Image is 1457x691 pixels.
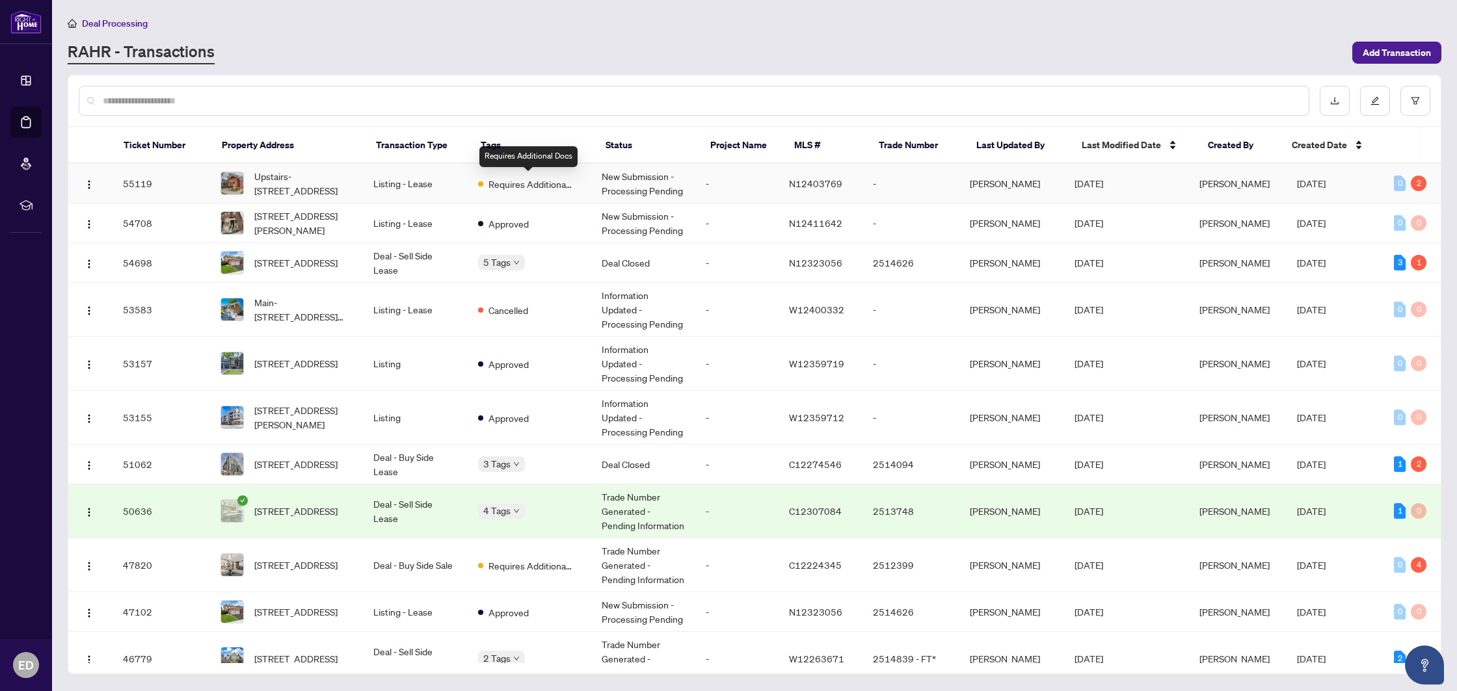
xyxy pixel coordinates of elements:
[254,651,338,666] span: [STREET_ADDRESS]
[1075,257,1103,268] span: [DATE]
[1360,86,1390,116] button: edit
[79,252,100,273] button: Logo
[1297,653,1326,664] span: [DATE]
[789,606,842,618] span: N12323056
[1075,358,1103,369] span: [DATE]
[254,605,338,619] span: [STREET_ADDRESS]
[1199,217,1270,229] span: [PERSON_NAME]
[1297,606,1326,618] span: [DATE]
[221,252,243,274] img: thumbnail-img
[79,407,100,428] button: Logo
[221,212,243,234] img: thumbnail-img
[513,259,520,266] span: down
[1199,653,1270,664] span: [PERSON_NAME]
[1297,358,1326,369] span: [DATE]
[363,632,467,686] td: Deal - Sell Side Lease
[695,484,779,538] td: -
[18,656,34,674] span: ED
[862,164,960,203] td: -
[254,403,353,432] span: [STREET_ADDRESS][PERSON_NAME]
[591,243,695,283] td: Deal Closed
[1411,557,1426,573] div: 4
[254,558,338,572] span: [STREET_ADDRESS]
[1297,304,1326,315] span: [DATE]
[82,18,148,29] span: Deal Processing
[488,411,529,425] span: Approved
[363,391,467,445] td: Listing
[113,632,210,686] td: 46779
[695,337,779,391] td: -
[254,209,353,237] span: [STREET_ADDRESS][PERSON_NAME]
[1370,96,1380,105] span: edit
[789,257,842,268] span: N12323056
[959,592,1063,632] td: [PERSON_NAME]
[789,358,844,369] span: W12359719
[221,406,243,428] img: thumbnail-img
[363,538,467,592] td: Deal - Buy Side Sale
[79,299,100,320] button: Logo
[254,169,353,198] span: Upstairs-[STREET_ADDRESS]
[1199,411,1270,423] span: [PERSON_NAME]
[79,173,100,194] button: Logo
[221,352,243,374] img: thumbnail-img
[68,19,77,28] span: home
[591,484,695,538] td: Trade Number Generated - Pending Information
[10,10,42,34] img: logo
[84,655,94,665] img: Logo
[1330,96,1339,105] span: download
[84,359,94,370] img: Logo
[363,484,467,538] td: Deal - Sell Side Lease
[488,303,528,317] span: Cancelled
[221,554,243,576] img: thumbnail-img
[113,243,210,283] td: 54698
[1363,42,1431,63] span: Add Transaction
[113,592,210,632] td: 47102
[470,127,595,164] th: Tags
[84,179,94,190] img: Logo
[113,445,210,484] td: 51062
[1297,257,1326,268] span: [DATE]
[84,306,94,316] img: Logo
[1394,651,1406,666] div: 2
[789,505,842,517] span: C12307084
[1411,255,1426,270] div: 1
[789,458,842,470] span: C12274546
[1394,557,1406,573] div: 0
[959,243,1063,283] td: [PERSON_NAME]
[1394,410,1406,425] div: 0
[84,460,94,471] img: Logo
[1199,358,1270,369] span: [PERSON_NAME]
[1082,138,1161,152] span: Last Modified Date
[483,255,511,270] span: 5 Tags
[363,337,467,391] td: Listing
[1394,302,1406,317] div: 0
[79,454,100,475] button: Logo
[695,538,779,592] td: -
[789,559,842,571] span: C12224345
[591,337,695,391] td: Information Updated - Processing Pending
[789,177,842,189] span: N12403769
[1297,559,1326,571] span: [DATE]
[868,127,967,164] th: Trade Number
[1411,456,1426,472] div: 2
[254,504,338,518] span: [STREET_ADDRESS]
[959,337,1063,391] td: [PERSON_NAME]
[789,217,842,229] span: N12411642
[1199,304,1270,315] span: [PERSON_NAME]
[959,164,1063,203] td: [PERSON_NAME]
[488,357,529,371] span: Approved
[1075,653,1103,664] span: [DATE]
[1075,458,1103,470] span: [DATE]
[113,337,210,391] td: 53157
[1199,458,1270,470] span: [PERSON_NAME]
[84,219,94,229] img: Logo
[1197,127,1281,164] th: Created By
[79,213,100,233] button: Logo
[695,203,779,243] td: -
[1411,356,1426,371] div: 0
[1394,215,1406,231] div: 0
[1075,505,1103,517] span: [DATE]
[959,445,1063,484] td: [PERSON_NAME]
[591,391,695,445] td: Information Updated - Processing Pending
[1297,217,1326,229] span: [DATE]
